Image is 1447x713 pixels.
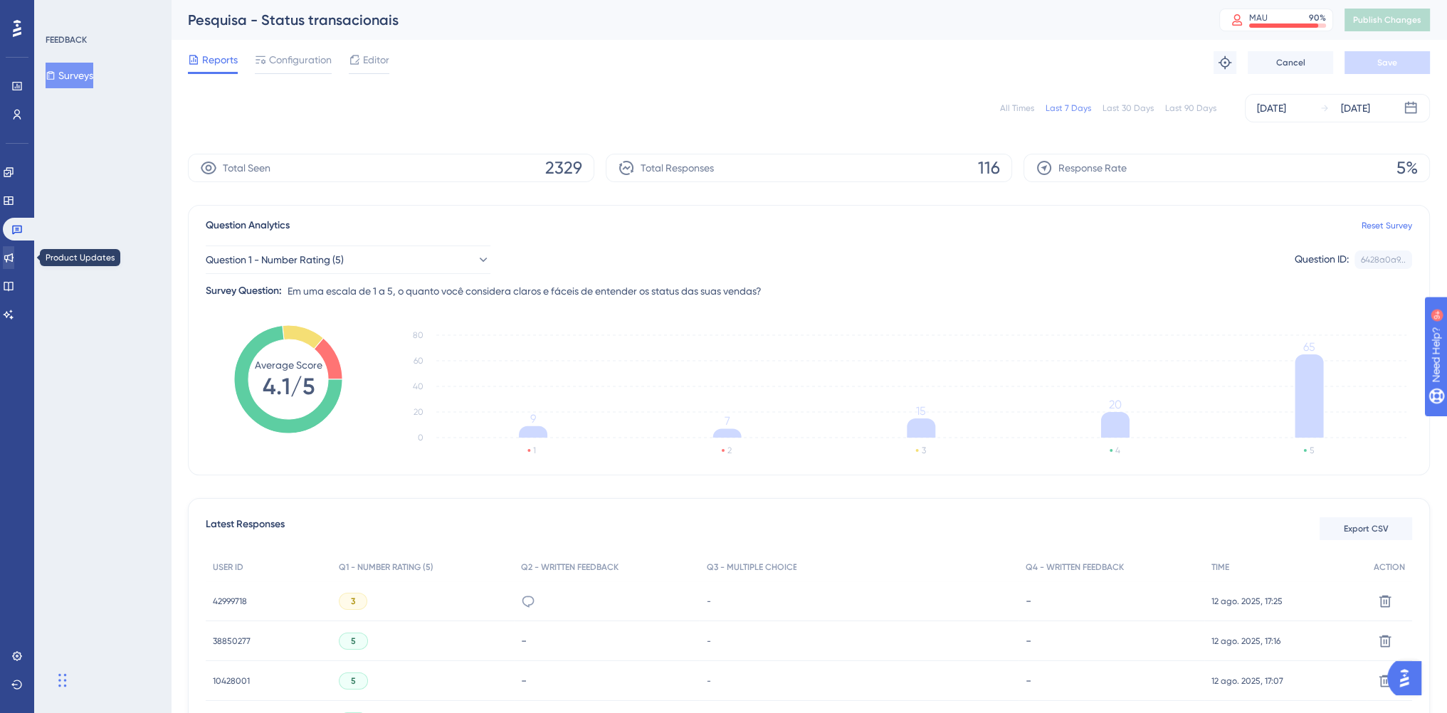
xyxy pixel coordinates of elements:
span: USER ID [213,561,243,573]
span: Total Responses [641,159,714,176]
div: Question ID: [1295,250,1349,269]
div: Pesquisa - Status transacionais [188,10,1184,30]
span: - [706,675,710,687]
span: 42999718 [213,596,247,607]
span: Em uma escala de 1 a 5, o quanto você considera claros e fáceis de entender os status das suas ve... [288,282,762,300]
tspan: 65 [1303,340,1315,354]
text: 4 [1115,445,1120,455]
tspan: 40 [413,381,423,391]
div: 9+ [97,7,105,19]
div: 6428a0a9... [1361,254,1406,265]
text: 5 [1310,445,1314,455]
span: 5% [1396,157,1418,179]
div: Last 30 Days [1103,102,1154,114]
div: - [521,674,692,687]
tspan: 4.1/5 [263,373,315,400]
span: Save [1377,57,1397,68]
span: - [706,635,710,647]
tspan: Average Score [255,359,322,371]
span: 12 ago. 2025, 17:16 [1211,635,1280,647]
span: Total Seen [223,159,270,176]
button: Surveys [46,63,93,88]
div: 90 % [1309,12,1326,23]
span: Publish Changes [1353,14,1421,26]
tspan: 80 [413,330,423,340]
button: Cancel [1248,51,1333,74]
span: 12 ago. 2025, 17:07 [1211,675,1283,687]
div: - [521,634,692,648]
text: 2 [727,445,732,455]
span: Cancel [1276,57,1305,68]
span: Latest Responses [206,516,285,542]
div: FEEDBACK [46,34,87,46]
span: Question Analytics [206,217,290,234]
button: Publish Changes [1345,9,1430,31]
span: 10428001 [213,675,250,687]
tspan: 20 [414,407,423,417]
span: Response Rate [1058,159,1127,176]
span: 12 ago. 2025, 17:25 [1211,596,1283,607]
div: Survey Question: [206,282,282,300]
div: - [1026,674,1197,687]
span: Q2 - WRITTEN FEEDBACK [521,561,619,573]
span: Q3 - MULTIPLE CHOICE [706,561,796,573]
button: Export CSV [1320,517,1412,540]
button: Question 1 - Number Rating (5) [206,245,490,274]
div: Last 90 Days [1165,102,1216,114]
span: 5 [351,675,356,687]
span: 2329 [545,157,582,179]
div: Last 7 Days [1046,102,1091,114]
div: Arrastar [58,659,67,702]
tspan: 9 [530,412,536,426]
span: Need Help? [33,4,89,21]
span: Configuration [269,51,332,68]
span: 3 [351,596,355,607]
span: TIME [1211,561,1229,573]
button: Save [1345,51,1430,74]
div: MAU [1249,12,1268,23]
tspan: 0 [418,433,423,443]
span: Reports [202,51,238,68]
span: Export CSV [1344,523,1389,534]
span: - [706,596,710,607]
div: - [1026,634,1197,648]
div: [DATE] [1257,100,1286,117]
tspan: 60 [414,356,423,366]
div: [DATE] [1341,100,1370,117]
a: Reset Survey [1362,220,1412,231]
span: Question 1 - Number Rating (5) [206,251,344,268]
span: Q4 - WRITTEN FEEDBACK [1026,561,1124,573]
tspan: 20 [1109,398,1122,411]
iframe: UserGuiding AI Assistant Launcher [1387,657,1430,699]
tspan: 15 [916,404,926,418]
div: All Times [1000,102,1034,114]
span: Q1 - NUMBER RATING (5) [339,561,433,573]
div: - [1026,594,1197,608]
span: 5 [351,635,356,647]
span: Editor [363,51,389,68]
span: 38850277 [213,635,251,647]
span: ACTION [1374,561,1405,573]
text: 1 [533,445,536,455]
span: 116 [978,157,1000,179]
text: 3 [922,445,926,455]
tspan: 7 [725,414,730,428]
